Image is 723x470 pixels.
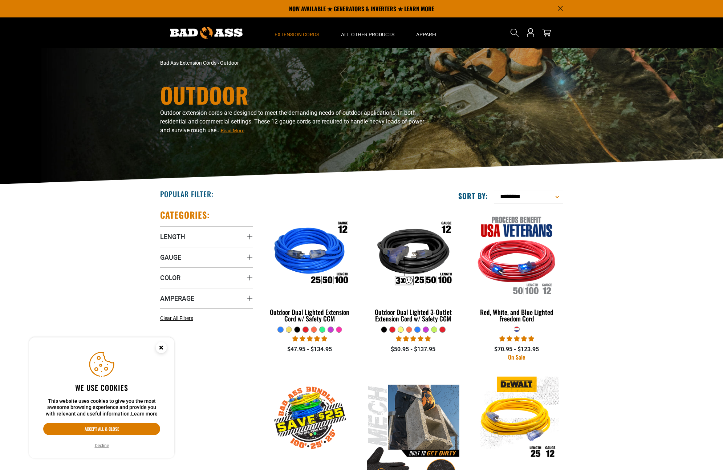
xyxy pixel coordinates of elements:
img: Bad Ass Extension Cords [170,27,243,39]
div: On Sale [470,354,563,360]
img: Red, White, and Blue Lighted Freedom Cord [471,213,562,296]
span: Clear All Filters [160,315,193,321]
span: Gauge [160,253,181,262]
button: Decline [93,442,111,449]
span: All Other Products [341,31,394,38]
span: 4.81 stars [292,335,327,342]
img: Outdoor Cord Bundle [264,376,356,460]
summary: All Other Products [330,17,405,48]
a: Bad Ass Extension Cords [160,60,216,66]
p: This website uses cookies to give you the most awesome browsing experience and provide you with r... [43,398,160,417]
div: $70.95 - $123.95 [470,345,563,354]
span: Read More [221,128,244,133]
span: 4.80 stars [396,335,431,342]
div: Red, White, and Blue Lighted Freedom Cord [470,309,563,322]
img: Outdoor Dual Lighted 3-Outlet Extension Cord w/ Safety CGM [367,213,459,296]
img: Outdoor Dual Lighted Extension Cord w/ Safety CGM [264,213,356,296]
h1: Outdoor [160,84,425,106]
summary: Amperage [160,288,253,308]
span: Outdoor [220,60,239,66]
a: Clear All Filters [160,315,196,322]
span: Outdoor extension cords are designed to meet the demanding needs of outdoor applications, in both... [160,109,424,134]
div: $47.95 - $134.95 [264,345,356,354]
span: Length [160,232,185,241]
img: DEWALT Outdoor Dual Lighted Extension Cord [471,376,562,460]
summary: Color [160,267,253,288]
label: Sort by: [458,191,488,200]
h2: We use cookies [43,383,160,392]
summary: Search [509,27,520,39]
div: $50.95 - $137.95 [367,345,459,354]
span: Extension Cords [275,31,319,38]
summary: Gauge [160,247,253,267]
h2: Popular Filter: [160,189,214,199]
span: Apparel [416,31,438,38]
span: Amperage [160,294,194,303]
a: Red, White, and Blue Lighted Freedom Cord Red, White, and Blue Lighted Freedom Cord [470,209,563,326]
span: › [218,60,219,66]
div: Outdoor Dual Lighted Extension Cord w/ Safety CGM [264,309,356,322]
h2: Categories: [160,209,210,220]
div: Outdoor Dual Lighted 3-Outlet Extension Cord w/ Safety CGM [367,309,459,322]
a: Learn more [131,411,158,417]
a: Outdoor Dual Lighted 3-Outlet Extension Cord w/ Safety CGM Outdoor Dual Lighted 3-Outlet Extensio... [367,209,459,326]
summary: Apparel [405,17,449,48]
span: Color [160,274,180,282]
summary: Extension Cords [264,17,330,48]
nav: breadcrumbs [160,59,425,67]
a: Outdoor Dual Lighted Extension Cord w/ Safety CGM Outdoor Dual Lighted Extension Cord w/ Safety CGM [264,209,356,326]
span: 5.00 stars [499,335,534,342]
aside: Cookie Consent [29,337,174,459]
button: Accept all & close [43,423,160,435]
summary: Length [160,226,253,247]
